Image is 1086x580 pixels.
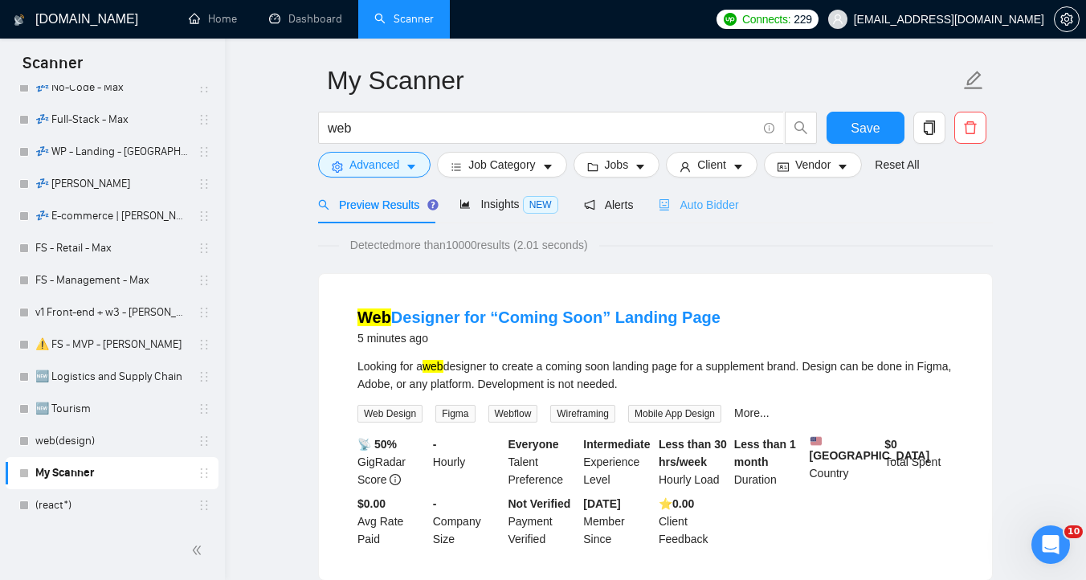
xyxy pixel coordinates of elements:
input: Scanner name... [327,60,960,100]
b: $0.00 [357,497,386,510]
span: Mobile App Design [628,405,721,423]
button: search [785,112,817,144]
div: GigRadar Score [354,435,430,488]
span: caret-down [542,161,553,173]
b: Everyone [508,438,559,451]
span: Auto Bidder [659,198,738,211]
span: bars [451,161,462,173]
img: logo [14,7,25,33]
mark: Web [357,308,391,326]
span: holder [198,113,210,126]
a: FS - Retail - Max [35,232,188,264]
mark: web [423,360,443,373]
span: Connects: [742,10,790,28]
span: holder [198,274,210,287]
a: 🆕 Logistics and Supply Chain [35,361,188,393]
span: info-circle [390,474,401,485]
span: Alerts [584,198,634,211]
span: edit [963,70,984,91]
a: Reset All [875,156,919,174]
span: Detected more than 10000 results (2.01 seconds) [339,236,599,254]
div: Looking for a designer to create a coming soon landing page for a supplement brand. Design can be... [357,357,953,393]
a: setting [1054,13,1080,26]
a: searchScanner [374,12,434,26]
span: Advanced [349,156,399,174]
span: holder [198,467,210,480]
span: Job Category [468,156,535,174]
button: userClientcaret-down [666,152,757,178]
span: holder [198,338,210,351]
a: 💤 WP - Landing - [GEOGRAPHIC_DATA] [35,136,188,168]
b: $ 0 [884,438,897,451]
b: - [433,438,437,451]
span: info-circle [764,123,774,133]
b: 📡 50% [357,438,397,451]
a: FS - Management - Max [35,264,188,296]
a: web(design) [35,425,188,457]
span: user [832,14,843,25]
button: barsJob Categorycaret-down [437,152,566,178]
a: 💤 E-commerce | [PERSON_NAME] [35,200,188,232]
a: More... [734,406,770,419]
div: Payment Verified [505,495,581,548]
a: 💤 No-Code - Max [35,71,188,104]
a: 💤 Full-Stack - Max [35,104,188,136]
div: Tooltip anchor [426,198,440,212]
span: NEW [523,196,558,214]
div: Talent Preference [505,435,581,488]
div: Company Size [430,495,505,548]
iframe: Intercom live chat [1031,525,1070,564]
a: homeHome [189,12,237,26]
span: Client [697,156,726,174]
span: robot [659,199,670,210]
span: holder [198,178,210,190]
a: ⚠️ FS - MVP - [PERSON_NAME] [35,329,188,361]
span: search [786,120,816,135]
span: Insights [459,198,557,210]
div: Total Spent [881,435,957,488]
button: settingAdvancedcaret-down [318,152,431,178]
span: Wireframing [550,405,615,423]
span: Webflow [488,405,538,423]
a: 🆕 Tourism [35,393,188,425]
button: folderJobscaret-down [574,152,660,178]
div: Hourly [430,435,505,488]
b: Less than 1 month [734,438,796,468]
span: holder [198,242,210,255]
div: Member Since [580,495,655,548]
input: Search Freelance Jobs... [328,118,757,138]
span: user [680,161,691,173]
span: 229 [794,10,811,28]
span: Web Design [357,405,423,423]
span: double-left [191,542,207,558]
span: caret-down [406,161,417,173]
span: holder [198,210,210,223]
span: holder [198,81,210,94]
span: delete [955,120,986,135]
span: area-chart [459,198,471,210]
span: holder [198,402,210,415]
span: 10 [1064,525,1083,538]
button: Save [827,112,904,144]
div: Duration [731,435,806,488]
a: (react*) [35,489,188,521]
b: Not Verified [508,497,571,510]
span: idcard [778,161,789,173]
span: holder [198,306,210,319]
span: Preview Results [318,198,434,211]
span: caret-down [635,161,646,173]
span: Save [851,118,880,138]
a: dashboardDashboard [269,12,342,26]
span: holder [198,435,210,447]
b: Less than 30 hrs/week [659,438,727,468]
span: setting [332,161,343,173]
div: Hourly Load [655,435,731,488]
span: Scanner [10,51,96,85]
div: Experience Level [580,435,655,488]
b: - [433,497,437,510]
span: caret-down [733,161,744,173]
b: [DATE] [583,497,620,510]
span: setting [1055,13,1079,26]
a: WebDesigner for “Coming Soon” Landing Page [357,308,721,326]
button: copy [913,112,945,144]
